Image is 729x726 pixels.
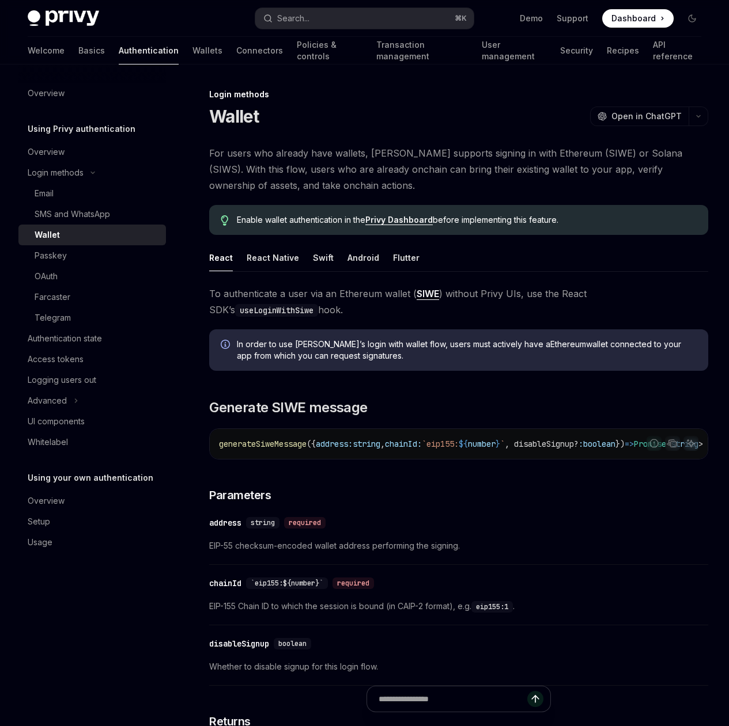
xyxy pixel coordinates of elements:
a: Transaction management [376,37,467,64]
a: Telegram [18,307,166,328]
a: Whitelabel [18,432,166,453]
a: Overview [18,491,166,511]
span: number [468,439,496,449]
span: Promise [634,439,666,449]
div: disableSignup [209,638,269,649]
div: UI components [28,415,85,428]
span: , [380,439,385,449]
div: Telegram [35,311,71,325]
span: string [251,518,275,527]
button: Toggle Advanced section [18,390,166,411]
a: Connectors [236,37,283,64]
div: SMS and WhatsApp [35,207,110,221]
div: React [209,244,233,271]
span: => [625,439,634,449]
span: `eip155: [422,439,459,449]
div: required [333,577,374,589]
a: Overview [18,142,166,162]
h1: Wallet [209,106,259,127]
button: Open in ChatGPT [590,107,689,126]
a: Authentication state [18,328,166,349]
a: Farcaster [18,287,166,307]
a: Wallets [192,37,222,64]
button: Report incorrect code [647,436,662,451]
span: ({ [307,439,316,449]
a: SMS and WhatsApp [18,204,166,225]
div: Login methods [209,89,708,100]
span: To authenticate a user via an Ethereum wallet ( ) without Privy UIs, use the React SDK’s hook. [209,286,708,318]
button: Open search [255,8,474,29]
span: boolean [583,439,615,449]
a: Setup [18,511,166,532]
div: Wallet [35,228,60,242]
button: Toggle dark mode [683,9,701,28]
a: Privy Dashboard [365,215,433,225]
a: Authentication [119,37,179,64]
span: address: [316,439,353,449]
code: useLoginWithSiwe [235,304,318,317]
a: UI components [18,411,166,432]
a: Logging users out [18,370,166,390]
a: Recipes [607,37,639,64]
span: boolean [278,639,307,648]
div: Swift [313,244,334,271]
div: address [209,517,241,529]
div: OAuth [35,269,58,283]
span: , disableSignup? [505,439,579,449]
span: ` [500,439,505,449]
a: Access tokens [18,349,166,370]
a: Wallet [18,225,166,245]
h5: Using Privy authentication [28,122,135,136]
span: : [579,439,583,449]
a: Security [560,37,593,64]
div: Passkey [35,249,67,263]
span: In order to use [PERSON_NAME]’s login with wallet flow, users must actively have a Ethereum walle... [237,339,697,362]
a: SIWE [417,288,439,300]
span: } [496,439,500,449]
span: Open in ChatGPT [611,111,682,122]
span: }) [615,439,625,449]
div: Farcaster [35,290,70,304]
span: `eip155:${number}` [251,579,323,588]
span: Whether to disable signup for this login flow. [209,660,708,674]
a: API reference [653,37,701,64]
a: OAuth [18,266,166,287]
img: dark logo [28,10,99,26]
a: Usage [18,532,166,553]
span: ⌘ K [455,14,467,23]
span: chainId: [385,439,422,449]
svg: Tip [221,215,229,226]
div: Login methods [28,166,84,180]
span: EIP-55 checksum-encoded wallet address performing the signing. [209,539,708,553]
div: Setup [28,515,50,529]
div: Overview [28,494,65,508]
div: chainId [209,577,241,589]
div: required [284,517,326,529]
div: Overview [28,86,65,100]
span: generateSiweMessage [219,439,307,449]
a: User management [482,37,547,64]
div: Usage [28,535,52,549]
div: Whitelabel [28,435,68,449]
a: Overview [18,83,166,104]
button: Ask AI [683,436,698,451]
a: Welcome [28,37,65,64]
button: Copy the contents from the code block [665,436,680,451]
div: Overview [28,145,65,159]
span: > [698,439,703,449]
span: For users who already have wallets, [PERSON_NAME] supports signing in with Ethereum (SIWE) or Sol... [209,145,708,193]
div: Logging users out [28,373,96,387]
div: Search... [277,12,309,25]
a: Passkey [18,245,166,266]
input: Ask a question... [379,686,527,712]
div: Advanced [28,394,67,408]
span: Generate SIWE message [209,398,367,417]
span: Parameters [209,487,271,503]
span: EIP-155 Chain ID to which the session is bound (in CAIP-2 format), e.g. . [209,599,708,613]
a: Dashboard [602,9,674,28]
code: eip155:1 [471,601,513,613]
a: Demo [520,13,543,24]
a: Support [557,13,588,24]
span: Enable wallet authentication in the before implementing this feature. [237,214,697,226]
a: Policies & controls [297,37,362,64]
